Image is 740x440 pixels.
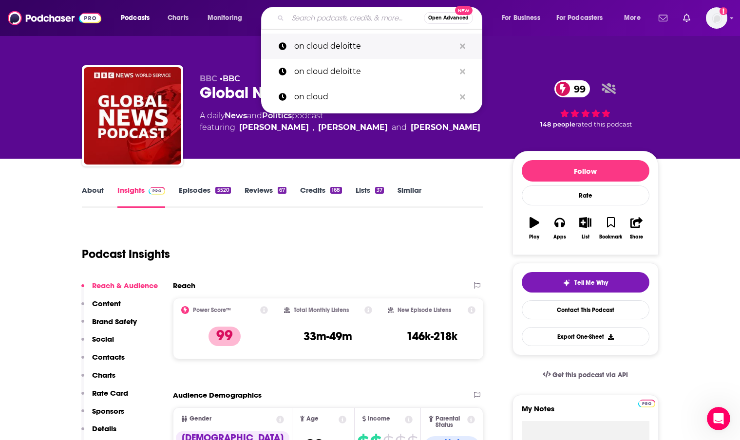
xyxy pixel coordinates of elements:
button: List [572,211,598,246]
a: Charts [161,10,194,26]
button: Reach & Audience [81,281,158,299]
button: Brand Safety [81,317,137,335]
div: 37 [375,187,384,194]
button: tell me why sparkleTell Me Why [522,272,649,293]
button: Sponsors [81,406,124,424]
p: Sponsors [92,406,124,416]
span: Tell Me Why [574,279,608,287]
span: More [624,11,641,25]
h2: New Episode Listens [398,307,451,313]
p: Brand Safety [92,317,137,326]
button: open menu [201,10,255,26]
button: Follow [522,160,649,182]
a: on cloud deloitte [261,59,482,84]
h1: Podcast Insights [82,247,170,261]
img: Podchaser - Follow, Share and Rate Podcasts [8,9,101,27]
button: Contacts [81,352,125,370]
p: Rate Card [92,388,128,398]
span: 148 people [540,121,575,128]
div: [PERSON_NAME] [239,122,309,133]
button: Charts [81,370,115,388]
p: Charts [92,370,115,380]
span: Income [368,416,390,422]
a: Show notifications dropdown [655,10,671,26]
img: User Profile [706,7,727,29]
a: Pro website [638,398,655,407]
div: Search podcasts, credits, & more... [270,7,492,29]
img: tell me why sparkle [563,279,570,287]
p: Details [92,424,116,433]
button: Open AdvancedNew [424,12,473,24]
a: Reviews67 [245,185,286,208]
h3: 33m-49m [304,329,352,344]
p: on cloud deloitte [294,59,455,84]
p: Reach & Audience [92,281,158,290]
span: and [247,111,262,120]
span: Open Advanced [428,16,469,20]
button: Bookmark [598,211,624,246]
span: Get this podcast via API [552,371,628,379]
button: open menu [495,10,552,26]
span: and [392,122,407,133]
div: [PERSON_NAME] [318,122,388,133]
p: Contacts [92,352,125,362]
span: • [220,74,240,83]
h3: 146k-218k [406,329,457,344]
span: Podcasts [121,11,150,25]
span: rated this podcast [575,121,632,128]
button: Social [81,334,114,352]
a: Lists37 [356,185,384,208]
button: Show profile menu [706,7,727,29]
div: 168 [330,187,342,194]
a: Episodes5520 [179,185,230,208]
div: 67 [278,187,286,194]
span: 99 [564,80,590,97]
a: Contact This Podcast [522,300,649,319]
a: on cloud deloitte [261,34,482,59]
div: [PERSON_NAME] [411,122,480,133]
div: Play [529,234,539,240]
p: on cloud [294,84,455,110]
a: Similar [398,185,421,208]
button: Play [522,211,547,246]
img: Podchaser Pro [638,400,655,407]
span: Charts [168,11,189,25]
h2: Reach [173,281,195,290]
div: Rate [522,185,649,205]
h2: Total Monthly Listens [294,307,349,313]
span: New [455,6,473,15]
iframe: Intercom live chat [707,407,730,430]
button: Apps [547,211,572,246]
div: 5520 [215,187,230,194]
div: 99 148 peoplerated this podcast [512,74,659,134]
img: Global News Podcast [84,67,181,165]
a: About [82,185,104,208]
button: Rate Card [81,388,128,406]
label: My Notes [522,404,649,421]
h2: Audience Demographics [173,390,262,400]
div: List [582,234,589,240]
span: For Business [502,11,540,25]
svg: Add a profile image [720,7,727,15]
button: Export One-Sheet [522,327,649,346]
button: Content [81,299,121,317]
div: Share [630,234,643,240]
div: A daily podcast [200,110,480,133]
button: open menu [550,10,617,26]
a: Credits168 [300,185,342,208]
a: Get this podcast via API [535,363,636,387]
a: on cloud [261,84,482,110]
a: 99 [554,80,590,97]
img: Podchaser Pro [149,187,166,195]
span: , [313,122,314,133]
button: open menu [617,10,653,26]
p: Content [92,299,121,308]
a: News [225,111,247,120]
span: Gender [190,416,211,422]
input: Search podcasts, credits, & more... [288,10,424,26]
span: featuring [200,122,480,133]
p: Social [92,334,114,344]
span: Parental Status [436,416,466,428]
